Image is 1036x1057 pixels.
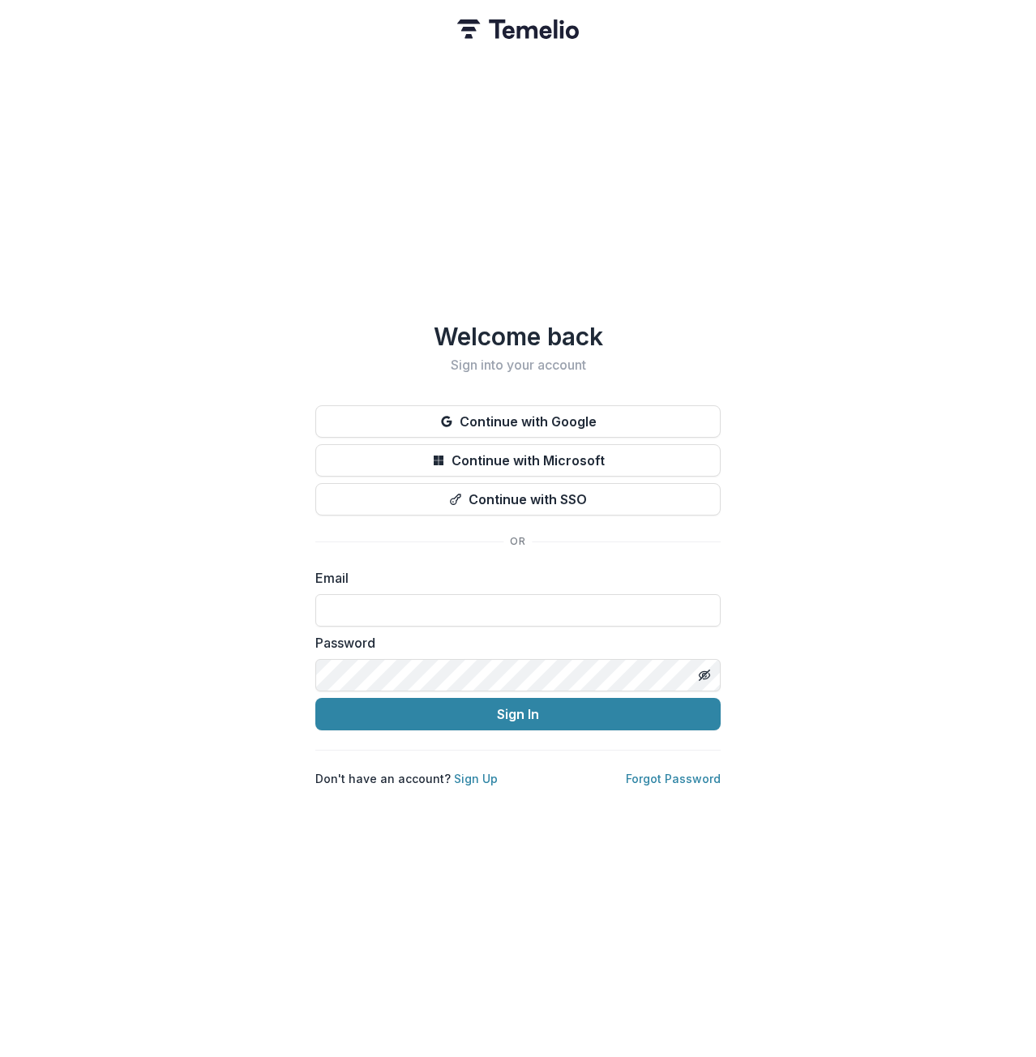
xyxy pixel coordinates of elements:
[691,662,717,688] button: Toggle password visibility
[315,568,711,588] label: Email
[315,444,721,477] button: Continue with Microsoft
[315,698,721,730] button: Sign In
[626,772,721,785] a: Forgot Password
[315,633,711,653] label: Password
[457,19,579,39] img: Temelio
[315,770,498,787] p: Don't have an account?
[454,772,498,785] a: Sign Up
[315,483,721,516] button: Continue with SSO
[315,322,721,351] h1: Welcome back
[315,405,721,438] button: Continue with Google
[315,357,721,373] h2: Sign into your account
